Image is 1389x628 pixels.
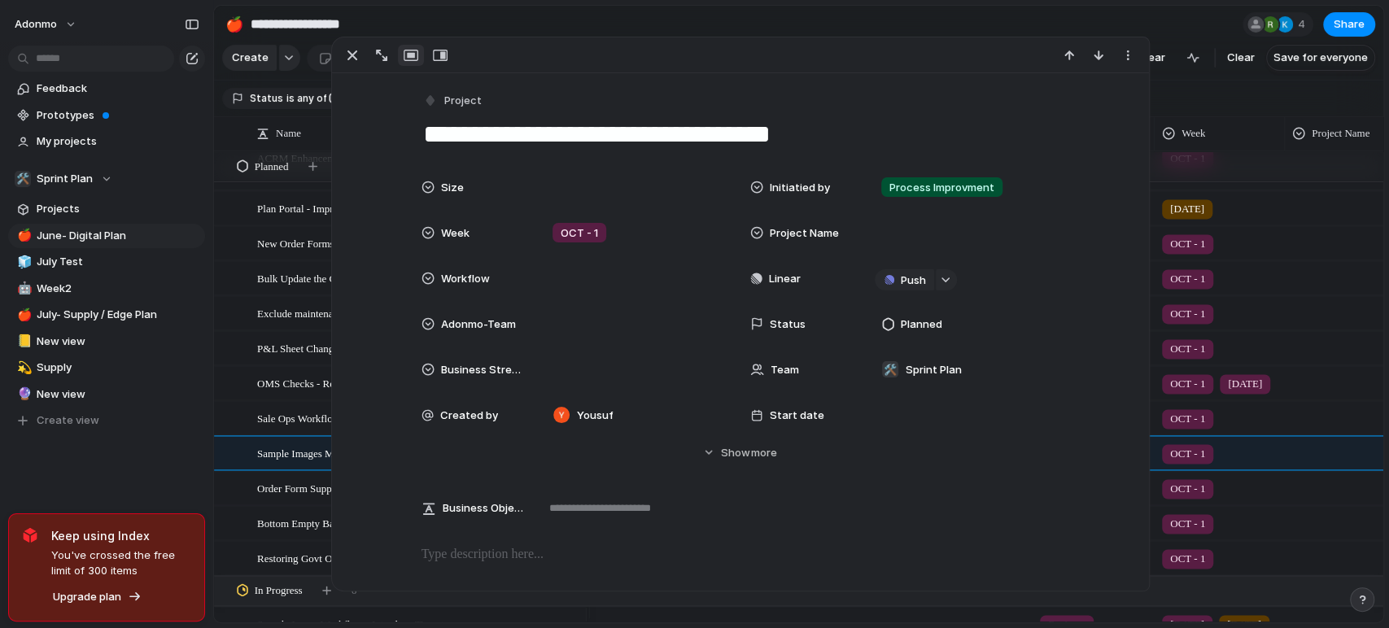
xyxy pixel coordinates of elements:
div: 🛠️ [15,171,31,187]
span: New view [37,334,199,350]
a: 🍎June- Digital Plan [8,224,205,248]
span: OCT - 1 [1170,446,1205,462]
div: 🧊 [17,253,28,272]
span: Workflow [441,271,490,287]
button: 🤖 [15,281,31,297]
button: Adonmo [7,11,85,37]
span: Created by [440,408,498,424]
div: 🔮 [17,385,28,403]
span: [DATE] [1170,201,1204,217]
span: 4 [1298,16,1310,33]
span: Sprint Plan [906,362,962,378]
button: 🍎 [15,307,31,323]
span: Team [771,362,799,378]
span: more [751,445,777,461]
button: Project [420,89,487,113]
span: OCT - 1 [1170,516,1205,532]
span: Adonmo [15,16,57,33]
span: Planned [900,316,941,333]
button: Share [1323,12,1375,37]
span: OCT - 1 [1170,551,1205,567]
span: Start date [770,408,824,424]
button: Upgrade plan [48,586,146,608]
span: OCT - 1 [1170,376,1205,392]
button: Clear [1221,45,1261,71]
span: Week [441,225,470,242]
span: OCT - 1 [1170,481,1205,497]
span: You've crossed the free limit of 300 items [51,547,191,579]
div: 🍎 [17,306,28,325]
span: OCT - 1 [1170,411,1205,427]
button: Showmore [422,438,1059,467]
span: June- Digital Plan [37,228,199,244]
a: Prototypes [8,103,205,128]
span: Create view [37,412,99,429]
div: 💫 [17,359,28,377]
button: isany of [283,89,330,107]
span: Status [250,91,283,106]
span: Keep using Index [51,527,191,544]
span: OCT - 1 [1170,236,1205,252]
button: Create [222,45,277,71]
button: 🛠️Sprint Plan [8,167,205,191]
div: 🤖 [17,279,28,298]
button: 9 statuses [328,89,419,107]
a: 📒New view [8,329,205,354]
button: 🍎 [15,228,31,244]
a: 💫Supply [8,355,205,380]
span: any of [295,91,326,106]
span: Push [901,273,926,289]
span: Feedback [37,81,199,97]
span: OCT - 1 [561,225,598,242]
span: Sprint Plan [37,171,93,187]
span: Adonmo-Team [441,316,516,333]
a: 🧊July Test [8,250,205,274]
button: Save for everyone [1266,45,1375,71]
span: Planned [255,159,289,175]
span: New view [37,386,199,403]
div: 🍎 [17,226,28,245]
span: Process Improvment [889,180,994,196]
button: 🔮 [15,386,31,403]
span: Yousuf [577,408,614,424]
button: 📒 [15,334,31,350]
span: OCT - 1 [1170,271,1205,287]
div: 📒 [17,332,28,351]
span: Week [1182,125,1205,142]
span: Share [1334,16,1365,33]
span: Save for everyone [1273,50,1368,66]
span: In Progress [255,582,303,599]
span: Business Objective [443,500,526,517]
span: Upgrade plan [53,589,121,605]
span: OCT - 1 [1170,306,1205,322]
span: July Test [37,254,199,270]
span: Initiatied by [770,180,830,196]
span: Name [276,125,301,142]
button: 🍎 [221,11,247,37]
span: Clear [1227,50,1255,66]
span: Projects [37,201,199,217]
span: Create [232,50,269,66]
span: 6 [352,582,357,599]
span: Size [441,180,464,196]
span: Project Name [1312,125,1369,142]
a: 🍎July- Supply / Edge Plan [8,303,205,327]
a: My projects [8,129,205,154]
span: Project [444,93,482,109]
span: Prototypes [37,107,199,124]
div: 🛠️ [882,361,898,377]
button: Create view [8,408,205,433]
span: July- Supply / Edge Plan [37,307,199,323]
span: [DATE] [1228,376,1262,392]
a: Feedback [8,76,205,101]
span: Week2 [37,281,199,297]
button: 💫 [15,360,31,376]
a: 🤖Week2 [8,277,205,301]
a: 🔮New view [8,382,205,407]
